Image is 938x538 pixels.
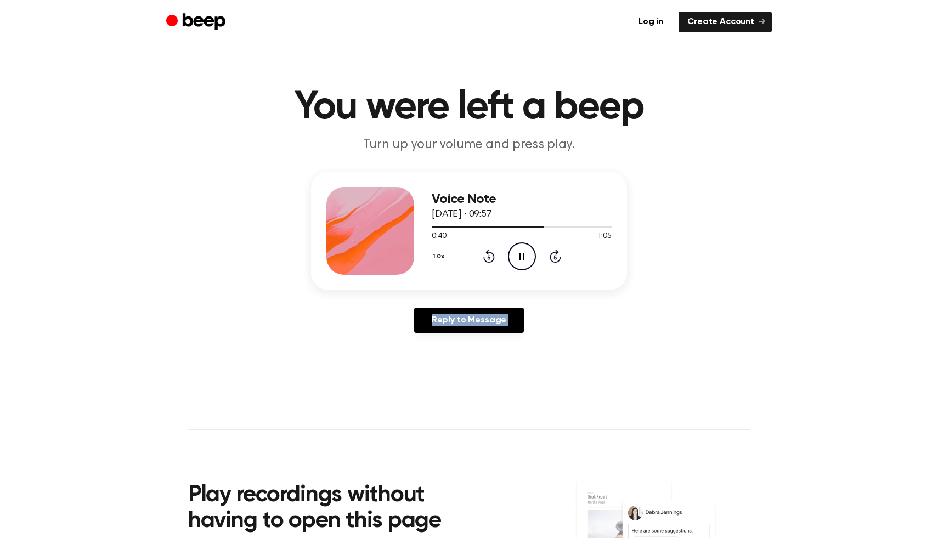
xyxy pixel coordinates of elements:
[166,12,228,33] a: Beep
[188,483,484,535] h2: Play recordings without having to open this page
[432,231,446,242] span: 0:40
[258,136,680,154] p: Turn up your volume and press play.
[630,12,672,32] a: Log in
[432,209,492,219] span: [DATE] · 09:57
[679,12,772,32] a: Create Account
[188,88,750,127] h1: You were left a beep
[597,231,612,242] span: 1:05
[414,308,524,333] a: Reply to Message
[432,192,612,207] h3: Voice Note
[432,247,449,266] button: 1.0x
